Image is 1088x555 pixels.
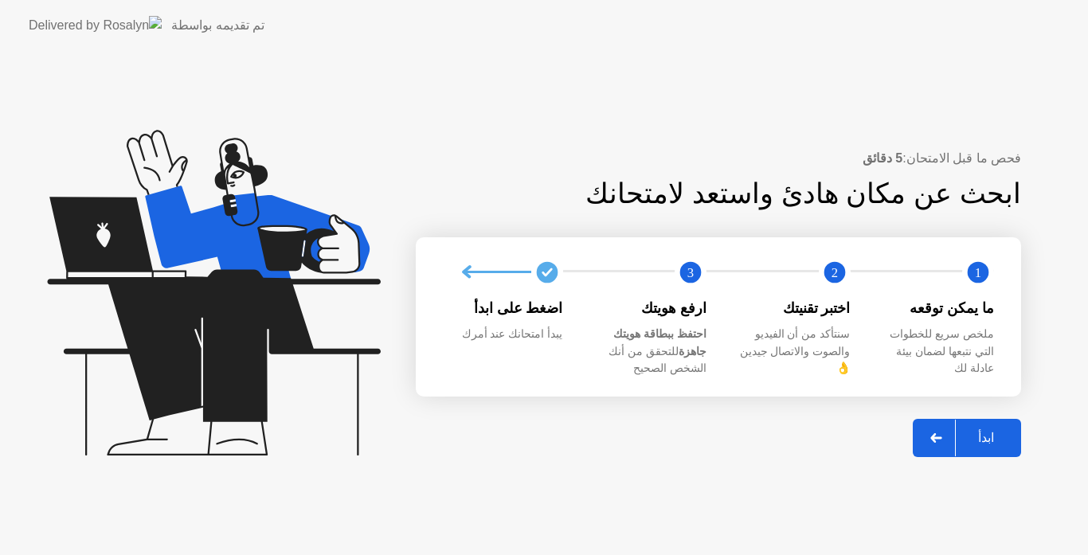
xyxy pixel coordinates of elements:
[460,173,1022,215] div: ابحث عن مكان هادئ واستعد لامتحانك
[876,298,995,319] div: ما يمكن توقعه
[589,298,707,319] div: ارفع هويتك
[416,149,1021,168] div: فحص ما قبل الامتحان:
[876,326,995,377] div: ملخص سريع للخطوات التي نتبعها لضمان بيئة عادلة لك
[613,327,706,358] b: احتفظ ببطاقة هويتك جاهزة
[732,298,851,319] div: اختبر تقنيتك
[956,430,1016,445] div: ابدأ
[831,264,837,279] text: 2
[444,326,563,343] div: يبدأ امتحانك عند أمرك
[687,264,694,279] text: 3
[589,326,707,377] div: للتحقق من أنك الشخص الصحيح
[913,419,1021,457] button: ابدأ
[732,326,851,377] div: سنتأكد من أن الفيديو والصوت والاتصال جيدين 👌
[171,16,264,35] div: تم تقديمه بواسطة
[863,151,902,165] b: 5 دقائق
[444,298,563,319] div: اضغط على ابدأ
[975,264,981,279] text: 1
[29,16,162,34] img: Delivered by Rosalyn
